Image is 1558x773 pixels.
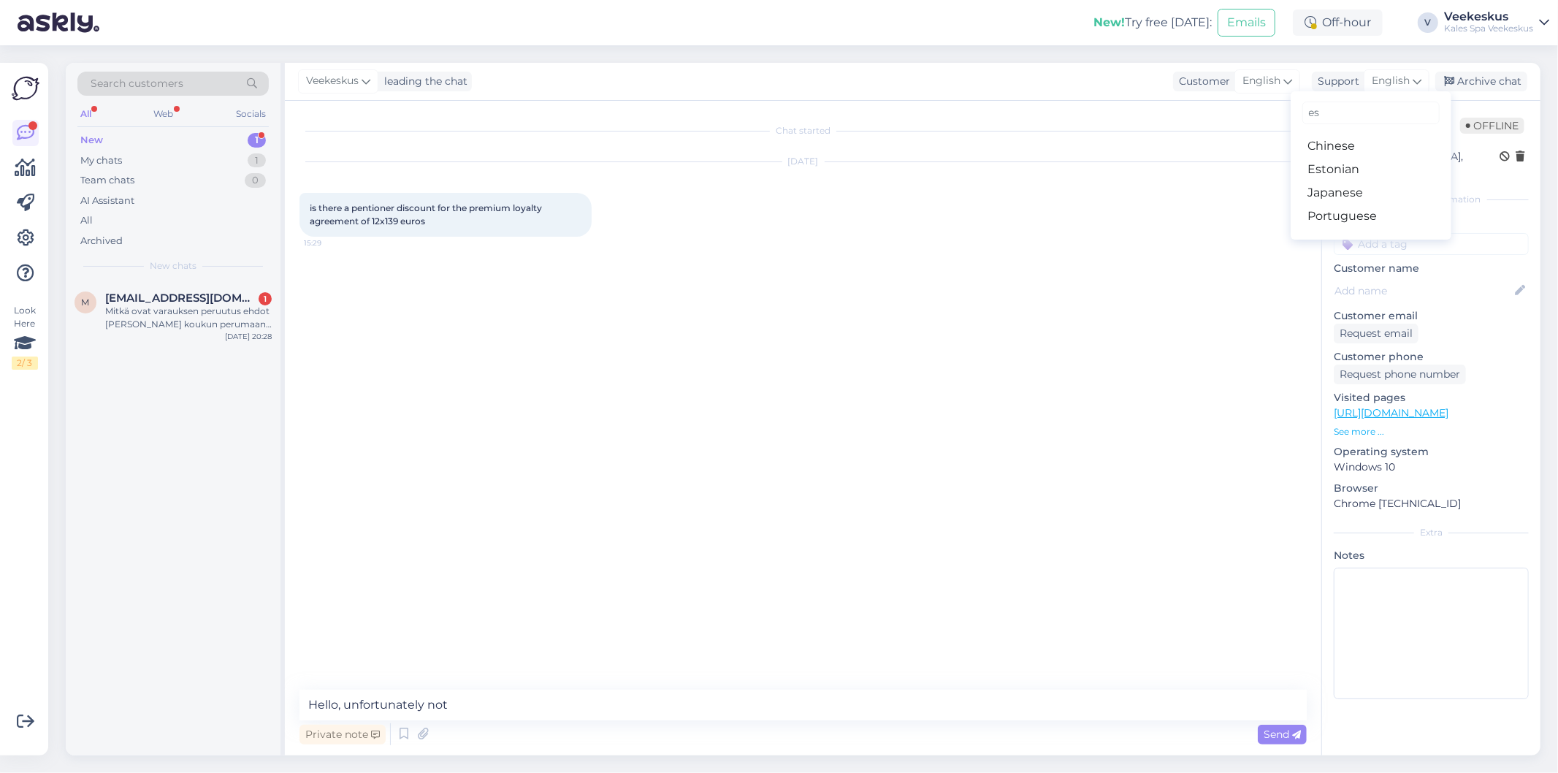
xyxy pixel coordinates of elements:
[1291,158,1451,181] a: Estonian
[1093,15,1125,29] b: New!
[1291,181,1451,205] a: Japanese
[304,237,359,248] span: 15:29
[1334,349,1529,365] p: Customer phone
[310,202,544,226] span: is there a pentioner discount for the premium loyalty agreement of 12x139 euros
[1291,134,1451,158] a: Chinese
[1435,72,1527,91] div: Archive chat
[80,153,122,168] div: My chats
[1334,324,1418,343] div: Request email
[1173,74,1230,89] div: Customer
[1372,73,1410,89] span: English
[1334,308,1529,324] p: Customer email
[248,153,266,168] div: 1
[233,104,269,123] div: Socials
[150,259,196,273] span: New chats
[1242,73,1280,89] span: English
[1444,11,1549,34] a: VeekeskusKales Spa Veekeskus
[82,297,90,308] span: m
[1334,548,1529,563] p: Notes
[299,690,1307,720] textarea: Hello, unfortunately not
[1291,205,1451,228] a: Portuguese
[299,124,1307,137] div: Chat started
[80,194,134,208] div: AI Assistant
[1444,23,1533,34] div: Kales Spa Veekeskus
[1334,390,1529,405] p: Visited pages
[1460,118,1524,134] span: Offline
[1218,9,1275,37] button: Emails
[1264,728,1301,741] span: Send
[1293,9,1383,36] div: Off-hour
[225,331,272,342] div: [DATE] 20:28
[80,213,93,228] div: All
[80,234,123,248] div: Archived
[91,76,183,91] span: Search customers
[259,292,272,305] div: 1
[1302,102,1440,124] input: Type to filter...
[1334,406,1448,419] a: [URL][DOMAIN_NAME]
[1334,444,1529,460] p: Operating system
[105,292,257,305] span: marjukka1956@gmail.com
[1334,365,1466,384] div: Request phone number
[306,73,359,89] span: Veekeskus
[1334,526,1529,539] div: Extra
[80,173,134,188] div: Team chats
[378,74,467,89] div: leading the chat
[299,155,1307,168] div: [DATE]
[1334,496,1529,511] p: Chrome [TECHNICAL_ID]
[1312,74,1359,89] div: Support
[12,304,38,370] div: Look Here
[1334,425,1529,438] p: See more ...
[299,725,386,745] div: Private note
[1334,283,1512,299] input: Add name
[1334,233,1529,255] input: Add a tag
[1418,12,1438,33] div: V
[245,173,266,188] div: 0
[1334,460,1529,475] p: Windows 10
[151,104,177,123] div: Web
[1334,261,1529,276] p: Customer name
[1093,14,1212,31] div: Try free [DATE]:
[12,357,38,370] div: 2 / 3
[77,104,94,123] div: All
[248,133,266,148] div: 1
[105,305,272,331] div: Mitkä ovat varauksen peruutus ehdot [PERSON_NAME] koukun perumaan varaukseni
[1444,11,1533,23] div: Veekeskus
[1334,481,1529,496] p: Browser
[12,75,39,102] img: Askly Logo
[80,133,103,148] div: New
